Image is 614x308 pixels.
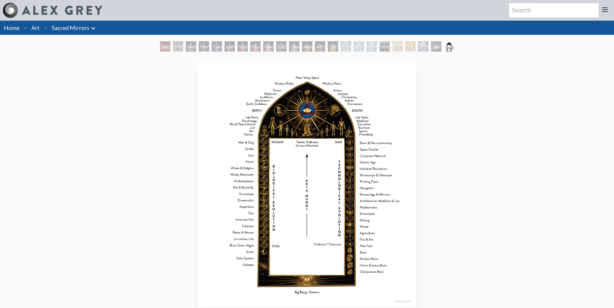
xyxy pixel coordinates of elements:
div: Viscera [237,41,248,52]
div: Psychic Energy System [341,41,351,52]
div: Nervous System [199,41,209,52]
div: [DEMOGRAPHIC_DATA] [392,41,403,52]
div: Asian Man [302,41,312,52]
img: Sacred-Mirrors-Frame-info.jpg [198,61,416,308]
div: Spiritual Energy System [354,41,364,52]
div: African Man [315,41,325,52]
a: Art [31,23,40,32]
a: Home [4,24,19,31]
div: Caucasian Man [289,41,299,52]
li: · [42,21,49,35]
div: Material World [173,41,183,52]
div: Caucasian Woman [263,41,274,52]
div: Cardiovascular System [212,41,222,52]
div: Spiritual World [431,41,441,52]
div: Muscle System [250,41,261,52]
div: Sacred Mirrors Room, [GEOGRAPHIC_DATA] [160,41,170,52]
div: Universal Mind Lattice [367,41,377,52]
input: Search [509,3,599,17]
a: Sacred Mirrors [52,23,89,32]
div: [PERSON_NAME] [418,41,428,52]
div: Sacred Mirrors Frame [444,41,454,52]
div: [DEMOGRAPHIC_DATA] [405,41,416,52]
div: Lymphatic System [225,41,235,52]
div: Skeletal System [186,41,196,52]
div: Void Clear Light [379,41,390,52]
li: · [22,21,29,35]
div: [DEMOGRAPHIC_DATA] Woman [276,41,287,52]
div: [DEMOGRAPHIC_DATA] Woman [328,41,338,52]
